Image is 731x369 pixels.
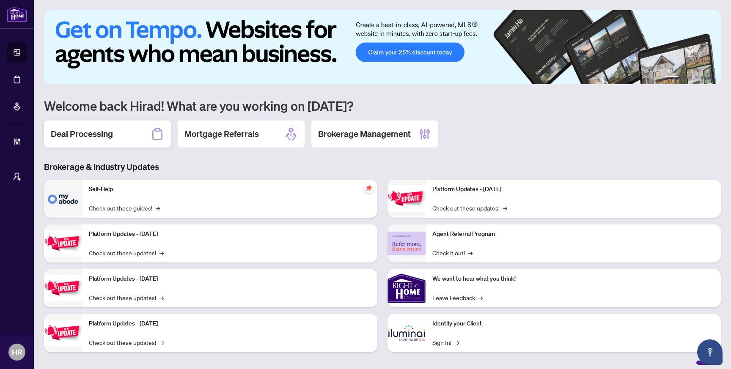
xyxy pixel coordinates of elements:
[432,203,507,213] a: Check out these updates!→
[44,180,82,218] img: Self-Help
[702,76,706,79] button: 5
[89,274,371,284] p: Platform Updates - [DATE]
[387,269,426,307] img: We want to hear what you think!
[432,338,459,347] a: Sign In!→
[159,293,164,302] span: →
[695,76,699,79] button: 4
[387,314,426,352] img: Identify your Client
[432,293,483,302] a: Leave Feedback→
[44,320,82,346] img: Platform Updates - July 8, 2025
[432,185,714,194] p: Platform Updates - [DATE]
[682,76,685,79] button: 2
[44,10,721,84] img: Slide 0
[44,230,82,257] img: Platform Updates - September 16, 2025
[12,346,22,358] span: HR
[89,230,371,239] p: Platform Updates - [DATE]
[318,128,411,140] h2: Brokerage Management
[455,338,459,347] span: →
[44,98,721,114] h1: Welcome back Hirad! What are you working on [DATE]?
[432,230,714,239] p: Agent Referral Program
[478,293,483,302] span: →
[387,185,426,212] img: Platform Updates - June 23, 2025
[184,128,259,140] h2: Mortgage Referrals
[89,185,371,194] p: Self-Help
[432,319,714,328] p: Identify your Client
[89,248,164,257] a: Check out these updates!→
[709,76,712,79] button: 6
[387,232,426,255] img: Agent Referral Program
[89,293,164,302] a: Check out these updates!→
[468,248,473,257] span: →
[159,338,164,347] span: →
[89,203,160,213] a: Check out these guides!→
[697,339,723,365] button: Open asap
[432,274,714,284] p: We want to hear what you think!
[44,161,721,173] h3: Brokerage & Industry Updates
[89,338,164,347] a: Check out these updates!→
[7,6,27,22] img: logo
[665,76,679,79] button: 1
[364,183,374,193] span: pushpin
[503,203,507,213] span: →
[44,275,82,301] img: Platform Updates - July 21, 2025
[13,172,21,181] span: user-switch
[51,128,113,140] h2: Deal Processing
[432,248,473,257] a: Check it out!→
[89,319,371,328] p: Platform Updates - [DATE]
[159,248,164,257] span: →
[689,76,692,79] button: 3
[156,203,160,213] span: →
